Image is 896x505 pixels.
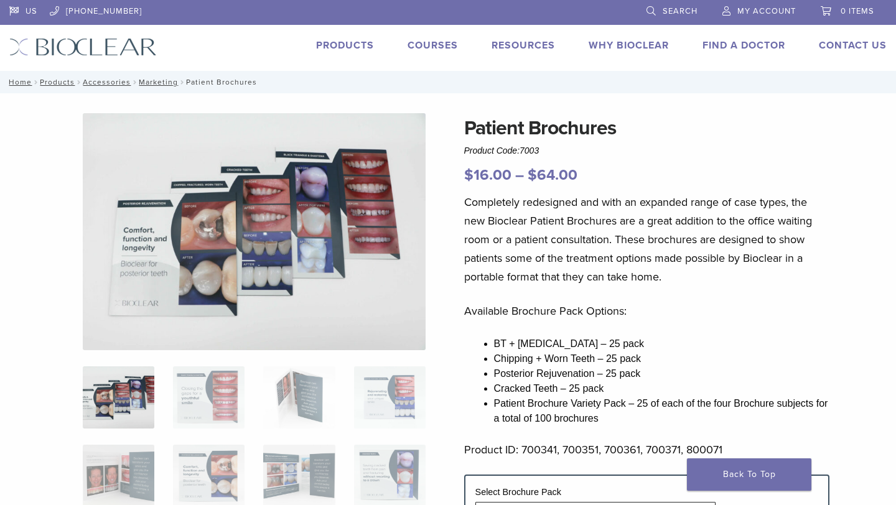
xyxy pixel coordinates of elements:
[316,39,374,52] a: Products
[819,39,887,52] a: Contact Us
[702,39,785,52] a: Find A Doctor
[408,39,458,52] a: Courses
[687,458,811,491] a: Back To Top
[494,366,830,381] li: Posterior Rejuvenation – 25 pack
[5,78,32,86] a: Home
[83,113,426,350] img: New-Patient-Brochures_All-Four-1920x1326-1.jpg
[663,6,698,16] span: Search
[494,381,830,396] li: Cracked Teeth – 25 pack
[841,6,874,16] span: 0 items
[173,366,245,429] img: Patient Brochures - Image 2
[178,79,186,85] span: /
[492,39,555,52] a: Resources
[83,78,131,86] a: Accessories
[131,79,139,85] span: /
[464,302,830,320] p: Available Brochure Pack Options:
[464,166,474,184] span: $
[589,39,669,52] a: Why Bioclear
[464,440,830,459] p: Product ID: 700341, 700351, 700361, 700371, 800071
[354,366,426,429] img: Patient Brochures - Image 4
[494,396,830,426] li: Patient Brochure Variety Pack – 25 of each of the four Brochure subjects for a total of 100 broch...
[40,78,75,86] a: Products
[464,113,830,143] h1: Patient Brochures
[515,166,524,184] span: –
[528,166,577,184] bdi: 64.00
[83,366,154,429] img: New-Patient-Brochures_All-Four-1920x1326-1-324x324.jpg
[32,79,40,85] span: /
[475,487,561,497] label: Select Brochure Pack
[520,146,539,155] span: 7003
[464,146,539,155] span: Product Code:
[737,6,796,16] span: My Account
[263,366,335,429] img: Patient Brochures - Image 3
[494,351,830,366] li: Chipping + Worn Teeth – 25 pack
[9,38,157,56] img: Bioclear
[528,166,537,184] span: $
[75,79,83,85] span: /
[464,193,830,286] p: Completely redesigned and with an expanded range of case types, the new Bioclear Patient Brochure...
[139,78,178,86] a: Marketing
[494,336,830,351] li: BT + [MEDICAL_DATA] – 25 pack
[464,166,511,184] bdi: 16.00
